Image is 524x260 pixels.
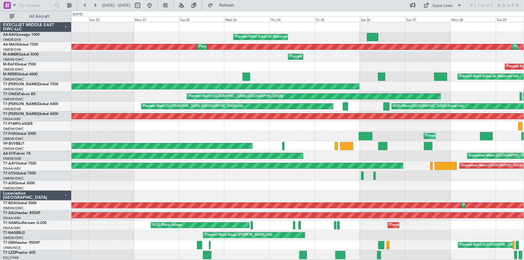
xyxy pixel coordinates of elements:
[3,206,24,210] a: OMDW/DWC
[3,112,58,116] a: T7-[PERSON_NAME]Global 6000
[3,152,14,156] span: A6-EFI
[205,1,241,10] button: Refresh
[3,152,31,156] a: A6-EFIFalcon 7X
[3,186,24,191] a: OMDW/DWC
[3,137,24,141] a: OMDW/DWC
[3,156,21,161] a: OMDB/DXB
[463,201,522,210] div: Planned Maint Dubai (Al Maktoum Intl)
[3,63,36,66] a: M-RAFIGlobal 7500
[7,12,65,21] button: All Aircraft
[3,87,24,92] a: OMDW/DWC
[3,127,24,131] a: OMDW/DWC
[290,52,384,61] div: Planned Maint [GEOGRAPHIC_DATA] ([GEOGRAPHIC_DATA])
[3,211,15,215] span: T7-XAL
[3,63,16,66] span: M-RAFI
[3,221,17,225] span: T7-XAM
[3,216,21,220] a: DNAA/ABV
[360,17,405,22] div: Sat 26
[3,43,38,47] a: A6-MAHGlobal 7500
[3,38,21,42] a: OMDB/DXB
[3,251,15,255] span: T7-LZZI
[450,17,496,22] div: Mon 28
[421,1,465,10] button: Quick Links
[3,172,36,175] a: T7-GTSGlobal 7500
[3,67,24,72] a: OMDW/DWC
[73,12,83,17] div: [DATE]
[3,251,35,255] a: T7-LZZIPraetor 600
[426,132,520,141] div: Planned Maint [GEOGRAPHIC_DATA] ([GEOGRAPHIC_DATA])
[269,17,315,22] div: Thu 24
[3,102,58,106] a: T7-[PERSON_NAME]Global 6000
[179,17,224,22] div: Tue 22
[3,182,35,185] a: T7-AIXGlobal 5000
[199,42,299,51] div: Planned Maint [GEOGRAPHIC_DATA] ([GEOGRAPHIC_DATA] Intl)
[88,17,134,22] div: Sun 20
[16,14,63,19] span: All Aircraft
[3,211,40,215] a: T7-XALHawker 850XP
[3,102,38,106] span: T7-[PERSON_NAME]
[18,1,53,10] input: Trip Number
[205,231,272,240] div: Planned Maint Abuja ([PERSON_NAME] Intl)
[405,17,450,22] div: Sun 27
[3,142,16,146] span: VP-BVV
[134,17,179,22] div: Mon 21
[3,142,25,146] a: VP-BVVBBJ1
[3,33,40,37] a: A6-KAHLineage 1000
[3,132,36,136] a: T7-FHXGlobal 5000
[189,92,283,101] div: Planned Maint [GEOGRAPHIC_DATA] ([GEOGRAPHIC_DATA])
[3,47,21,52] a: OMDB/DXB
[3,147,24,151] a: OMDW/DWC
[3,112,38,116] span: T7-[PERSON_NAME]
[3,255,19,260] a: EGLF/FAB
[3,122,33,126] a: T7-P1MPG-650ER
[389,221,457,230] div: Planned Maint Abuja ([PERSON_NAME] Intl)
[3,83,38,86] span: T7-[PERSON_NAME]
[3,83,58,86] a: T7-[PERSON_NAME]Global 7500
[3,176,24,181] a: OMDW/DWC
[3,53,18,56] span: M-AMBR
[224,17,269,22] div: Wed 23
[3,201,37,205] a: T7-BDAGlobal 5000
[3,231,16,235] span: T7-NAS
[3,162,16,165] span: T7-AAY
[214,3,239,8] span: Refresh
[3,132,16,136] span: T7-FHX
[3,107,21,111] a: OMDB/DXB
[393,102,464,111] div: AOG Maint [GEOGRAPHIC_DATA] (Dubai Intl)
[3,33,17,37] span: A6-KAH
[3,77,24,82] a: OMDW/DWC
[3,172,15,175] span: T7-GTS
[3,182,14,185] span: T7-AIX
[3,162,36,165] a: T7-AAYGlobal 7500
[3,73,17,76] span: M-RRRR
[459,72,519,81] div: Planned Maint Dubai (Al Maktoum Intl)
[3,246,21,250] a: LFMN/NCE
[3,236,24,240] a: OMDW/DWC
[3,201,16,205] span: T7-BDA
[3,53,39,56] a: M-AMBRGlobal 5000
[3,73,38,76] a: M-RRRRGlobal 6000
[433,3,453,9] div: Quick Links
[3,221,47,225] a: T7-XAMGulfstream G-200
[3,43,18,47] span: A6-MAH
[3,226,21,230] a: DNAA/ABV
[3,241,15,245] span: T7-EMI
[315,17,360,22] div: Fri 25
[3,231,25,235] a: T7-NASBBJ2
[143,102,243,111] div: Planned Maint [GEOGRAPHIC_DATA] ([GEOGRAPHIC_DATA] Intl)
[102,3,130,8] span: [DATE] - [DATE]
[3,241,40,245] a: T7-EMIHawker 900XP
[3,92,35,96] a: T7-ONEXFalcon 8X
[235,32,294,41] div: Planned Maint Dubai (Al Maktoum Intl)
[460,240,517,249] div: Planned Maint [GEOGRAPHIC_DATA]
[3,92,19,96] span: T7-ONEX
[3,122,18,126] span: T7-P1MP
[3,57,24,62] a: OMDW/DWC
[3,117,21,121] a: DNAA/ABV
[3,97,24,101] a: OMDW/DWC
[153,221,182,230] div: AOG Maint Jalingo
[3,166,21,171] a: DNAA/ABV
